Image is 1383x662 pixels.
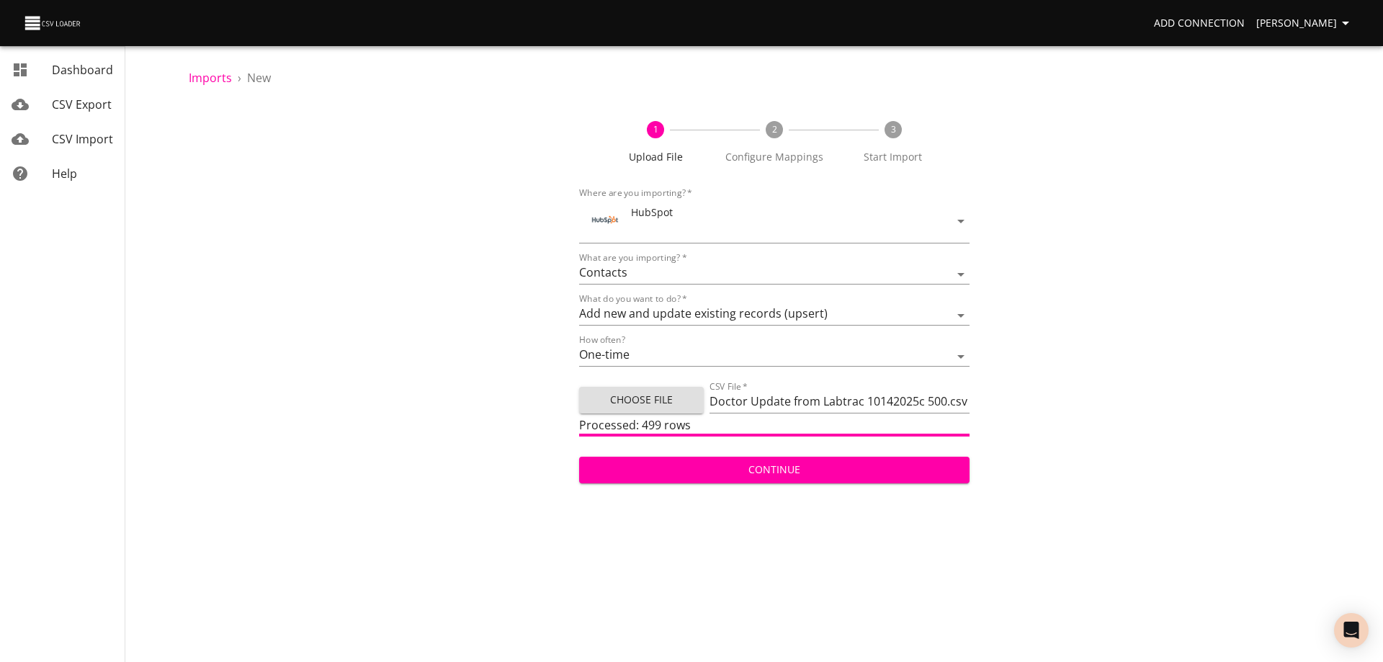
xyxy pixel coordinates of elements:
span: CSV Import [52,131,113,147]
span: Add Connection [1154,14,1245,32]
label: CSV File [710,383,748,391]
span: New [247,70,271,86]
span: Continue [591,461,958,479]
label: What are you importing? [579,254,686,262]
span: Configure Mappings [721,150,828,164]
span: Help [52,166,77,182]
text: 2 [771,123,776,135]
span: Start Import [839,150,946,164]
div: ToolHubSpot [579,199,970,243]
label: Where are you importing? [579,189,692,197]
a: Add Connection [1148,10,1250,37]
span: [PERSON_NAME] [1256,14,1354,32]
span: Choose File [591,391,692,409]
span: Dashboard [52,62,113,78]
span: Processed: 499 rows [579,417,691,433]
text: 1 [653,123,658,135]
a: Imports [189,70,232,86]
button: Continue [579,457,970,483]
span: Upload File [602,150,710,164]
button: [PERSON_NAME] [1250,10,1360,37]
img: CSV Loader [23,13,84,33]
div: Tool [591,205,619,234]
label: What do you want to do? [579,295,687,303]
text: 3 [890,123,895,135]
button: Choose File [579,387,704,413]
label: How often? [579,336,625,344]
span: CSV Export [52,97,112,112]
img: HubSpot [591,205,619,234]
span: HubSpot [631,205,673,219]
li: › [238,69,241,86]
div: Open Intercom Messenger [1334,613,1369,648]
